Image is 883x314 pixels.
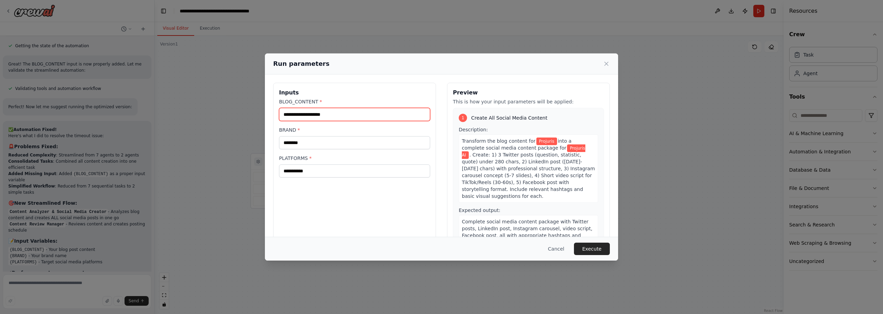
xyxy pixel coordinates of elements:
h3: Preview [453,89,604,97]
button: Cancel [543,243,570,255]
label: PLATFORMS [279,155,430,162]
span: Complete social media content package with Twitter posts, LinkedIn post, Instagram carousel, vide... [462,219,592,245]
span: into a complete social media content package for [462,138,572,151]
p: This is how your input parameters will be applied: [453,98,604,105]
span: Variable: PLATFORMS [462,144,585,159]
h3: Inputs [279,89,430,97]
span: . Create: 1) 3 Twitter posts (question, statistic, quote) under 280 chars, 2) LinkedIn post ([DAT... [462,152,595,199]
h2: Run parameters [273,59,329,69]
span: Transform the blog content for [462,138,536,144]
span: Description: [459,127,488,132]
span: Expected output: [459,207,500,213]
span: Create All Social Media Content [471,114,547,121]
label: BLOG_CONTENT [279,98,430,105]
span: Variable: BRAND [536,138,557,145]
button: Execute [574,243,610,255]
label: BRAND [279,126,430,133]
div: 1 [459,114,467,122]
